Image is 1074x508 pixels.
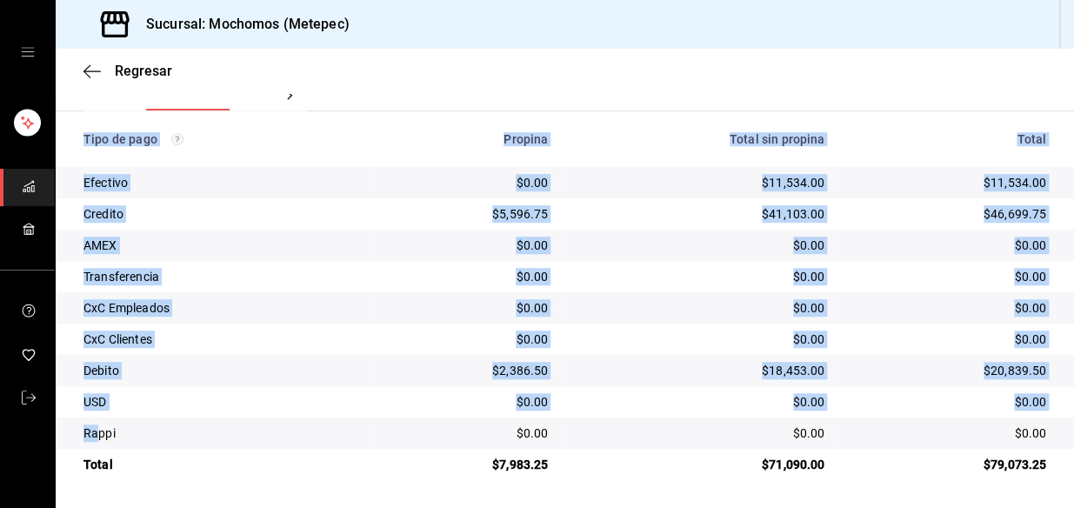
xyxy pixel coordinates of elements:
div: $7,983.25 [388,456,548,473]
div: $0.00 [852,299,1046,317]
div: Debito [83,362,360,379]
span: Regresar [115,63,172,79]
div: CxC Empleados [83,299,360,317]
div: Total [83,456,360,473]
div: $0.00 [576,299,824,317]
button: Ver pagos [259,81,324,110]
div: $46,699.75 [852,205,1046,223]
div: $79,073.25 [852,456,1046,473]
div: Credito [83,205,360,223]
div: $0.00 [388,331,548,348]
div: $0.00 [852,268,1046,285]
div: $5,596.75 [388,205,548,223]
div: $0.00 [852,331,1046,348]
div: $71,090.00 [576,456,824,473]
div: $0.00 [576,393,824,411]
div: Transferencia [83,268,360,285]
div: $0.00 [388,393,548,411]
div: navigation tabs [146,81,272,110]
button: Regresar [83,63,172,79]
div: $41,103.00 [576,205,824,223]
div: $18,453.00 [576,362,824,379]
div: $0.00 [388,424,548,442]
div: USD [83,393,360,411]
h3: Sucursal: Mochomos (Metepec) [132,14,350,35]
div: $0.00 [576,268,824,285]
div: $0.00 [852,237,1046,254]
div: $0.00 [388,268,548,285]
div: CxC Clientes [83,331,360,348]
div: AMEX [83,237,360,254]
div: Efectivo [83,174,360,191]
div: Rappi [83,424,360,442]
div: $0.00 [852,424,1046,442]
button: Ver resumen [146,81,231,110]
div: Total [852,132,1046,146]
div: $2,386.50 [388,362,548,379]
div: Total sin propina [576,132,824,146]
div: $0.00 [576,424,824,442]
div: $0.00 [576,331,824,348]
div: $11,534.00 [576,174,824,191]
div: $0.00 [388,237,548,254]
div: $0.00 [852,393,1046,411]
div: Tipo de pago [83,132,360,146]
div: $0.00 [576,237,824,254]
div: $11,534.00 [852,174,1046,191]
button: open drawer [21,45,35,59]
div: $20,839.50 [852,362,1046,379]
div: $0.00 [388,299,548,317]
div: Propina [388,132,548,146]
div: $0.00 [388,174,548,191]
svg: Los pagos realizados con Pay y otras terminales son montos brutos. [171,133,183,145]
